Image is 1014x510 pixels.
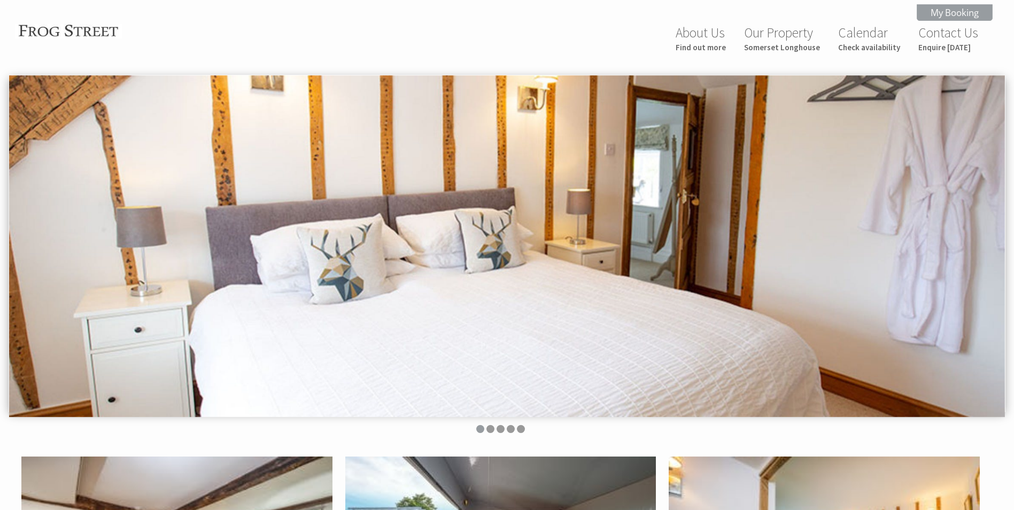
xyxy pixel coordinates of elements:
[676,42,726,52] small: Find out more
[744,42,820,52] small: Somerset Longhouse
[838,42,900,52] small: Check availability
[15,24,122,38] img: Frog Street
[744,24,820,52] a: Our PropertySomerset Longhouse
[918,42,978,52] small: Enquire [DATE]
[917,4,993,21] a: My Booking
[918,24,978,52] a: Contact UsEnquire [DATE]
[838,24,900,52] a: CalendarCheck availability
[676,24,726,52] a: About UsFind out more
